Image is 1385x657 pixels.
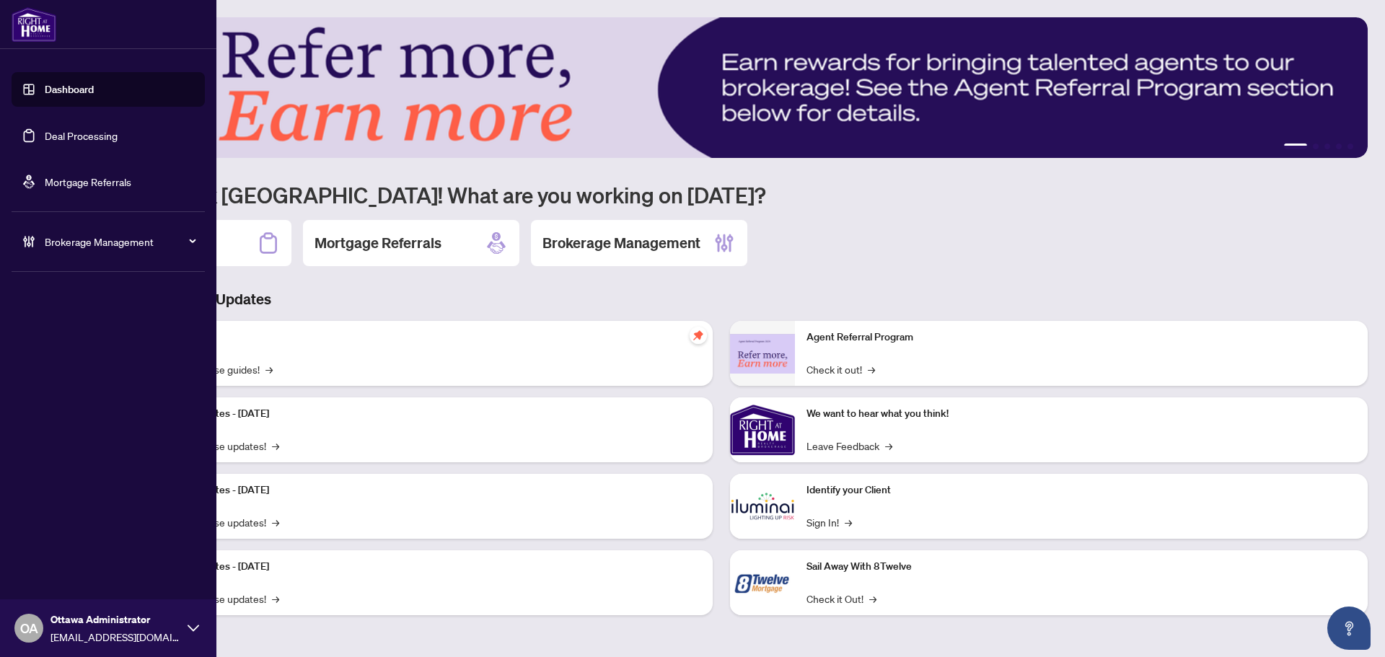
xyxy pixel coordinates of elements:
a: Mortgage Referrals [45,175,131,188]
h2: Brokerage Management [542,233,700,253]
img: Slide 0 [75,17,1368,158]
span: → [868,361,875,377]
img: We want to hear what you think! [730,397,795,462]
button: 2 [1313,144,1319,149]
h1: Welcome back [GEOGRAPHIC_DATA]! What are you working on [DATE]? [75,181,1368,208]
p: Platform Updates - [DATE] [151,559,701,575]
img: logo [12,7,56,42]
button: 5 [1347,144,1353,149]
span: OA [20,618,38,638]
p: Agent Referral Program [806,330,1356,345]
p: We want to hear what you think! [806,406,1356,422]
span: Brokerage Management [45,234,195,250]
a: Dashboard [45,83,94,96]
p: Self-Help [151,330,701,345]
h2: Mortgage Referrals [315,233,441,253]
img: Sail Away With 8Twelve [730,550,795,615]
button: 3 [1324,144,1330,149]
span: [EMAIL_ADDRESS][DOMAIN_NAME] [50,629,180,645]
img: Agent Referral Program [730,334,795,374]
button: 1 [1284,144,1307,149]
a: Deal Processing [45,129,118,142]
span: → [265,361,273,377]
span: → [272,438,279,454]
img: Identify your Client [730,474,795,539]
a: Sign In!→ [806,514,852,530]
h3: Brokerage & Industry Updates [75,289,1368,309]
button: Open asap [1327,607,1371,650]
button: 4 [1336,144,1342,149]
span: → [885,438,892,454]
a: Leave Feedback→ [806,438,892,454]
span: → [272,591,279,607]
span: → [845,514,852,530]
span: → [272,514,279,530]
span: pushpin [690,327,707,344]
p: Sail Away With 8Twelve [806,559,1356,575]
a: Check it Out!→ [806,591,876,607]
span: Ottawa Administrator [50,612,180,627]
span: → [869,591,876,607]
p: Identify your Client [806,482,1356,498]
p: Platform Updates - [DATE] [151,406,701,422]
p: Platform Updates - [DATE] [151,482,701,498]
a: Check it out!→ [806,361,875,377]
